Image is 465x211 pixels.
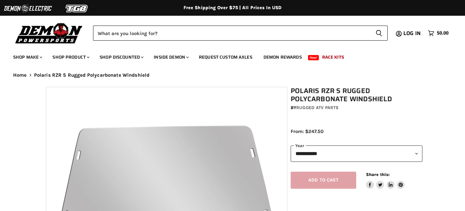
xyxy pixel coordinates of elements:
[370,26,388,41] button: Search
[48,50,93,64] a: Shop Product
[366,172,390,177] span: Share this:
[403,29,421,37] span: Log in
[291,87,422,103] h1: Polaris RZR S Rugged Polycarbonate Windshield
[366,172,405,189] aside: Share this:
[437,30,449,36] span: $0.00
[291,104,422,111] div: by
[308,55,319,60] span: New!
[291,128,323,134] span: From: $247.50
[291,145,422,162] select: year
[3,2,52,15] img: Demon Electric Logo 2
[13,21,85,45] img: Demon Powersports
[149,50,193,64] a: Inside Demon
[95,50,147,64] a: Shop Discounted
[34,72,150,78] span: Polaris RZR S Rugged Polycarbonate Windshield
[8,50,46,64] a: Shop Make
[93,26,370,41] input: Search
[52,2,102,15] img: TGB Logo 2
[93,26,388,41] form: Product
[425,29,452,38] a: $0.00
[317,50,349,64] a: Race Kits
[194,50,257,64] a: Request Custom Axles
[8,48,447,64] ul: Main menu
[296,105,339,110] a: Rugged ATV Parts
[400,30,425,36] a: Log in
[259,50,307,64] a: Demon Rewards
[13,72,27,78] a: Home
